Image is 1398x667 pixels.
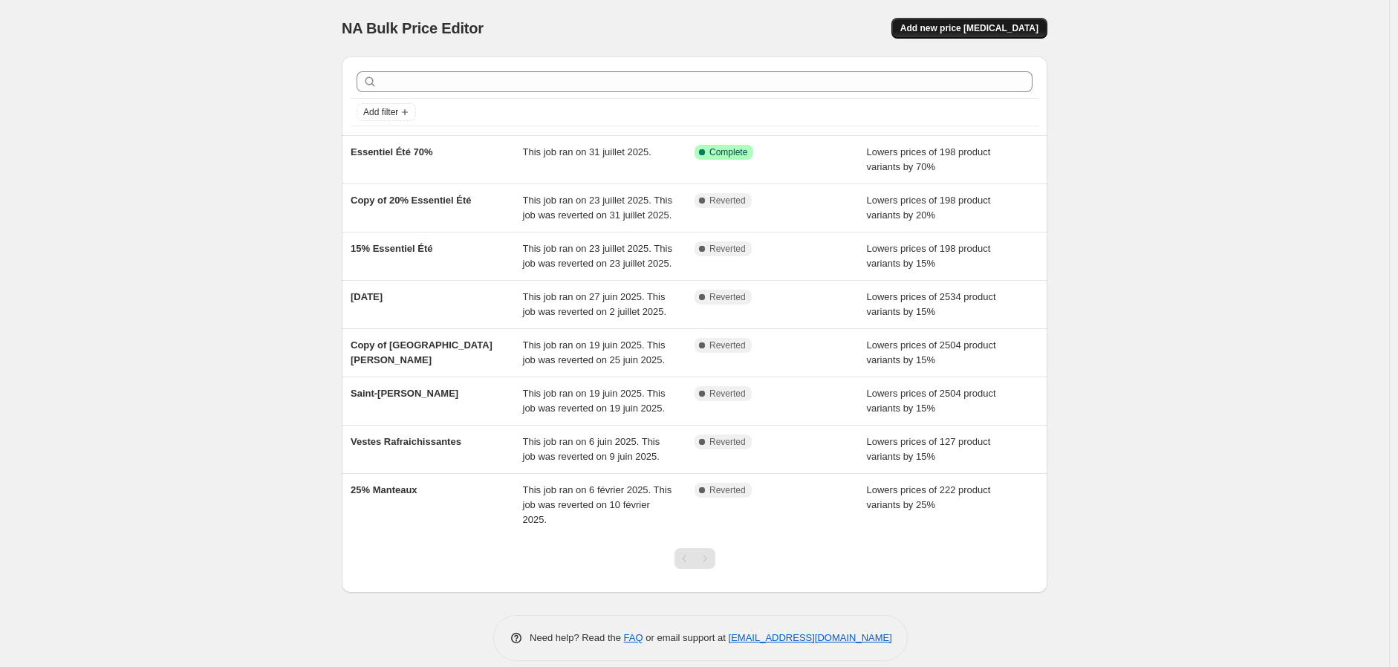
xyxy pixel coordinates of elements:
span: 15% Essentiel Été [351,243,433,254]
span: Lowers prices of 198 product variants by 20% [867,195,991,221]
span: Reverted [709,291,746,303]
span: Lowers prices of 198 product variants by 15% [867,243,991,269]
span: This job ran on 27 juin 2025. This job was reverted on 2 juillet 2025. [523,291,667,317]
span: This job ran on 19 juin 2025. This job was reverted on 19 juin 2025. [523,388,666,414]
span: Lowers prices of 2504 product variants by 15% [867,339,996,365]
span: Copy of 20% Essentiel Été [351,195,472,206]
a: FAQ [624,632,643,643]
span: Lowers prices of 2504 product variants by 15% [867,388,996,414]
span: This job ran on 31 juillet 2025. [523,146,651,157]
span: Add new price [MEDICAL_DATA] [900,22,1038,34]
span: 25% Manteaux [351,484,417,495]
span: This job ran on 23 juillet 2025. This job was reverted on 31 juillet 2025. [523,195,672,221]
span: This job ran on 23 juillet 2025. This job was reverted on 23 juillet 2025. [523,243,672,269]
span: Add filter [363,106,398,118]
span: Need help? Read the [530,632,624,643]
span: Vestes Rafraichissantes [351,436,461,447]
span: Reverted [709,436,746,448]
span: Saint-[PERSON_NAME] [351,388,458,399]
span: Lowers prices of 198 product variants by 70% [867,146,991,172]
span: Reverted [709,195,746,206]
span: Lowers prices of 127 product variants by 15% [867,436,991,462]
span: This job ran on 6 juin 2025. This job was reverted on 9 juin 2025. [523,436,660,462]
span: Reverted [709,388,746,400]
nav: Pagination [674,548,715,569]
span: Lowers prices of 222 product variants by 25% [867,484,991,510]
span: Reverted [709,339,746,351]
a: [EMAIL_ADDRESS][DOMAIN_NAME] [729,632,892,643]
span: Complete [709,146,747,158]
span: This job ran on 19 juin 2025. This job was reverted on 25 juin 2025. [523,339,666,365]
span: Lowers prices of 2534 product variants by 15% [867,291,996,317]
span: Copy of [GEOGRAPHIC_DATA][PERSON_NAME] [351,339,492,365]
span: Essentiel Été 70% [351,146,433,157]
span: [DATE] [351,291,383,302]
span: This job ran on 6 février 2025. This job was reverted on 10 février 2025. [523,484,672,525]
span: Reverted [709,243,746,255]
button: Add new price [MEDICAL_DATA] [891,18,1047,39]
button: Add filter [357,103,416,121]
span: NA Bulk Price Editor [342,20,484,36]
span: or email support at [643,632,729,643]
span: Reverted [709,484,746,496]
